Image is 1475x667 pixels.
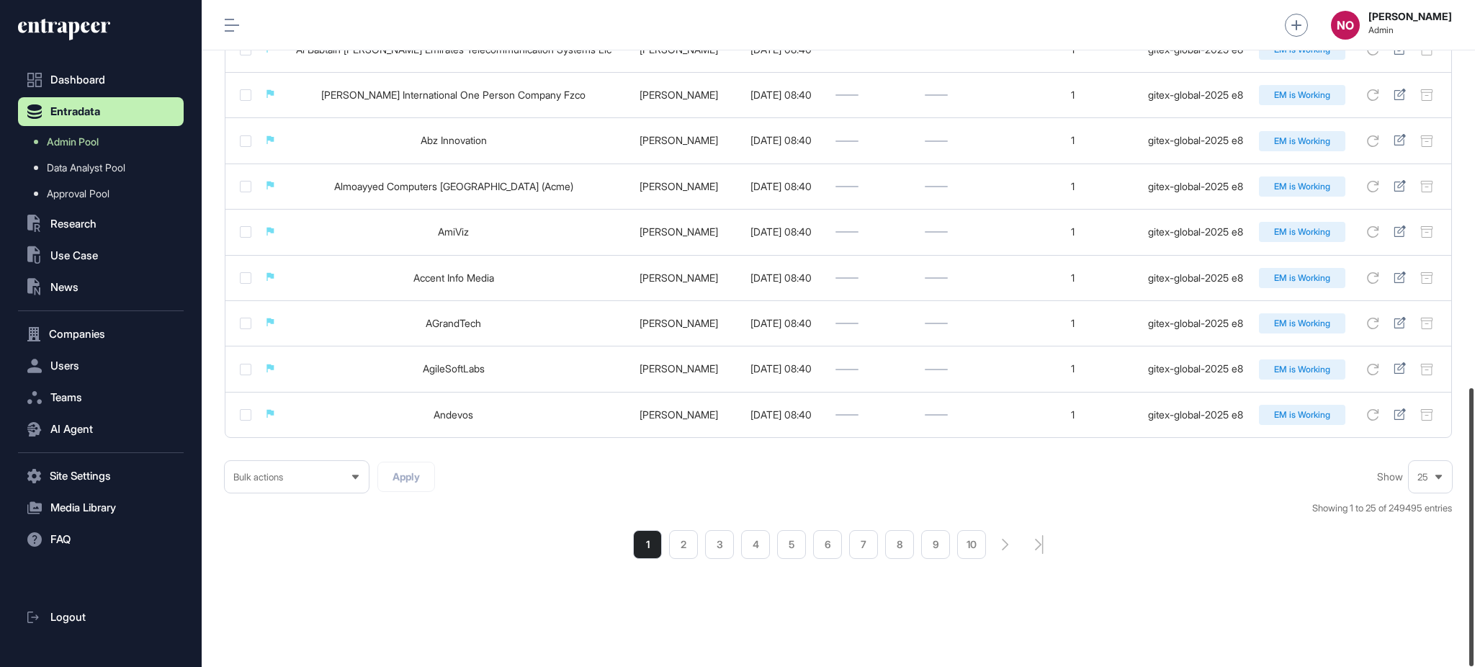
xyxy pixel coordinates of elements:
[18,210,184,238] button: Research
[640,272,718,284] a: [PERSON_NAME]
[1013,135,1131,146] div: 1
[321,89,586,101] a: [PERSON_NAME] International One Person Company Fzco
[413,272,494,284] a: Accent Info Media
[438,225,469,238] a: AmiViz
[18,462,184,491] button: Site Settings
[1368,11,1452,22] strong: [PERSON_NAME]
[1035,535,1044,554] a: search-pagination-last-page-button
[640,89,718,101] a: [PERSON_NAME]
[957,530,986,559] a: 10
[47,188,109,200] span: Approval Pool
[50,218,97,230] span: Research
[296,43,611,55] a: Al Babtain [PERSON_NAME] Emirates Telecommunication Systems Llc
[1002,539,1009,550] a: search-pagination-next-button
[640,362,718,375] a: [PERSON_NAME]
[1259,85,1345,105] div: EM is Working
[1146,135,1244,146] div: gitex-global-2025 e8
[50,424,93,435] span: AI Agent
[1013,363,1131,375] div: 1
[18,241,184,270] button: Use Case
[426,317,481,329] a: AGrandTech
[1259,313,1345,333] div: EM is Working
[50,612,86,623] span: Logout
[1377,471,1403,483] span: Show
[1013,181,1131,192] div: 1
[633,530,662,559] a: 1
[1013,226,1131,238] div: 1
[1312,501,1452,516] div: Showing 1 to 25 of 249495 entries
[921,530,950,559] a: 9
[640,43,718,55] a: [PERSON_NAME]
[1368,25,1452,35] span: Admin
[1259,131,1345,151] div: EM is Working
[18,603,184,632] a: Logout
[25,155,184,181] a: Data Analyst Pool
[640,408,718,421] a: [PERSON_NAME]
[777,530,806,559] a: 5
[47,162,125,174] span: Data Analyst Pool
[421,134,487,146] a: Abz Innovation
[640,180,718,192] a: [PERSON_NAME]
[741,530,770,559] a: 4
[1013,89,1131,101] div: 1
[669,530,698,559] a: 2
[1146,318,1244,329] div: gitex-global-2025 e8
[18,97,184,126] button: Entradata
[25,181,184,207] a: Approval Pool
[742,89,822,101] div: [DATE] 08:40
[1146,272,1244,284] div: gitex-global-2025 e8
[640,134,718,146] a: [PERSON_NAME]
[742,363,822,375] div: [DATE] 08:40
[1259,268,1345,288] div: EM is Working
[50,534,71,545] span: FAQ
[18,493,184,522] button: Media Library
[50,106,100,117] span: Entradata
[25,129,184,155] a: Admin Pool
[49,328,105,340] span: Companies
[18,415,184,444] button: AI Agent
[742,272,822,284] div: [DATE] 08:40
[1417,472,1428,483] span: 25
[742,409,822,421] div: [DATE] 08:40
[18,273,184,302] button: News
[813,530,842,559] li: 6
[1146,89,1244,101] div: gitex-global-2025 e8
[50,470,111,482] span: Site Settings
[742,135,822,146] div: [DATE] 08:40
[50,360,79,372] span: Users
[47,136,99,148] span: Admin Pool
[1146,409,1244,421] div: gitex-global-2025 e8
[849,530,878,559] a: 7
[1013,318,1131,329] div: 1
[334,180,573,192] a: Almoayyed Computers [GEOGRAPHIC_DATA] (Acme)
[1259,405,1345,425] div: EM is Working
[50,282,79,293] span: News
[18,383,184,412] button: Teams
[1146,181,1244,192] div: gitex-global-2025 e8
[640,317,718,329] a: [PERSON_NAME]
[705,530,734,559] a: 3
[1259,359,1345,380] div: EM is Working
[742,181,822,192] div: [DATE] 08:40
[1013,409,1131,421] div: 1
[1259,176,1345,197] div: EM is Working
[50,250,98,261] span: Use Case
[50,74,105,86] span: Dashboard
[18,320,184,349] button: Companies
[640,225,718,238] a: [PERSON_NAME]
[742,318,822,329] div: [DATE] 08:40
[1013,272,1131,284] div: 1
[1259,222,1345,242] div: EM is Working
[1331,11,1360,40] button: NO
[50,392,82,403] span: Teams
[233,472,283,483] span: Bulk actions
[423,362,485,375] a: AgileSoftLabs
